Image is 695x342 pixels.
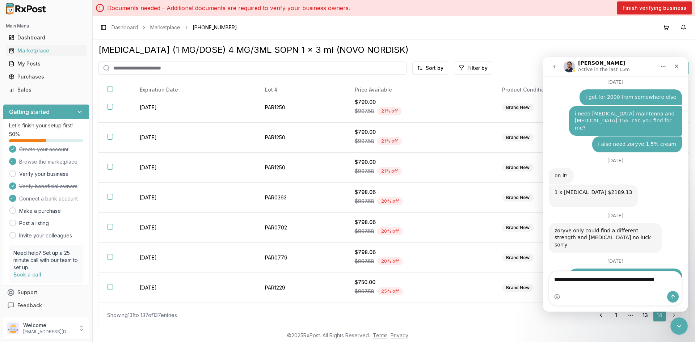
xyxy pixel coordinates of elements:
div: 21 % off [377,167,402,175]
div: $798.06 [355,189,485,196]
span: $997.58 [355,258,374,265]
p: [EMAIL_ADDRESS][DOMAIN_NAME] [23,329,73,335]
a: My Posts [6,57,87,70]
td: PAR1229 [256,273,346,303]
span: Browse the marketplace [19,158,77,165]
a: 1 [610,309,623,322]
button: Support [3,286,89,299]
a: Sales [6,83,87,96]
div: Brand New [502,224,534,232]
div: Sales [9,86,84,93]
button: Filter by [454,62,492,75]
span: Verify beneficial owners [19,183,77,190]
div: Brand New [502,254,534,262]
div: 20 % off [377,257,403,265]
span: Create your account [19,146,68,153]
p: Documents needed - Additional documents are required to verify your business owners. [107,4,350,12]
nav: pagination [594,309,681,322]
td: PAR0702 [256,213,346,243]
div: Brand New [502,104,534,111]
div: 20 % off [377,197,403,205]
td: [DATE] [131,273,256,303]
div: Brand New [502,164,534,172]
span: Connect a bank account [19,195,78,202]
span: $997.58 [355,107,374,115]
div: Purchases [9,73,84,80]
div: Brand New [502,134,534,142]
a: Marketplace [6,44,87,57]
a: Terms [373,332,388,338]
div: $798.06 [355,219,485,226]
td: [DATE] [131,153,256,183]
button: Purchases [3,71,89,83]
img: RxPost Logo [3,3,49,14]
td: [DATE] [131,243,256,273]
p: Need help? Set up a 25 minute call with our team to set up. [13,249,79,271]
td: [DATE] [131,213,256,243]
span: Feedback [17,302,42,309]
div: Brand New [502,284,534,292]
iframe: Intercom live chat [670,317,688,335]
button: Marketplace [3,45,89,56]
div: Marketplace [9,47,84,54]
div: My Posts [9,60,84,67]
div: Dashboard [9,34,84,41]
div: Showing 131 to 137 of 137 entries [107,312,177,319]
div: $798.06 [355,249,485,256]
th: Lot # [256,80,346,100]
a: Post a listing [19,220,49,227]
a: Marketplace [150,24,180,31]
td: [DATE] [131,123,256,153]
span: $997.58 [355,288,374,295]
a: Purchases [6,70,87,83]
a: Dashboard [6,31,87,44]
a: Verify your business [19,170,68,178]
span: Sort by [426,64,443,72]
button: Sales [3,84,89,96]
div: 20 % off [377,227,403,235]
a: Invite your colleagues [19,232,72,239]
td: [DATE] [131,93,256,123]
a: 13 [639,309,652,322]
button: Sort by [412,62,448,75]
span: $997.58 [355,228,374,235]
div: 21 % off [377,107,402,115]
button: Finish verifying business [617,1,692,14]
span: 50 % [9,131,20,138]
td: PAR1250 [256,153,346,183]
button: Feedback [3,299,89,312]
th: Product Condition [493,80,635,100]
a: Dashboard [111,24,138,31]
p: Let's finish your setup first! [9,122,83,129]
a: Privacy [391,332,408,338]
td: PAR1250 [256,93,346,123]
th: Price Available [346,80,493,100]
th: Expiration Date [131,80,256,100]
span: $997.58 [355,168,374,175]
